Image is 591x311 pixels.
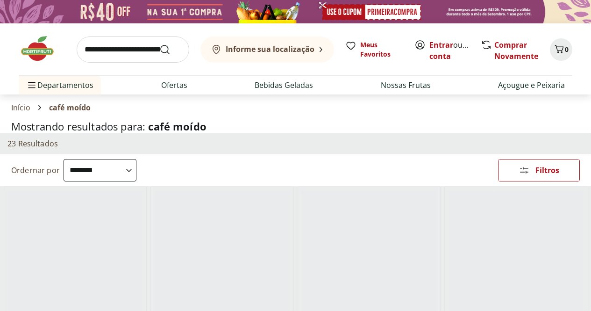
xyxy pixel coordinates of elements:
a: Ofertas [161,80,187,91]
img: Hortifruti [19,35,65,63]
a: Entrar [429,40,453,50]
svg: Abrir Filtros [519,165,530,176]
label: Ordernar por [11,165,60,175]
span: 0 [565,45,569,54]
b: Informe sua localização [226,44,314,54]
button: Menu [26,74,37,96]
span: café moído [148,119,206,133]
span: café moído [49,103,91,112]
span: Filtros [535,166,559,174]
h1: Mostrando resultados para: [11,121,580,132]
span: Departamentos [26,74,93,96]
button: Submit Search [159,44,182,55]
span: Meus Favoritos [360,40,403,59]
a: Açougue e Peixaria [498,80,565,91]
span: ou [429,39,471,62]
button: Carrinho [550,38,572,61]
a: Criar conta [429,40,481,61]
button: Filtros [498,159,580,181]
a: Nossas Frutas [381,80,431,91]
a: Bebidas Geladas [255,80,313,91]
a: Início [11,103,30,112]
input: search [77,36,189,63]
button: Informe sua localização [200,36,334,63]
h2: 23 Resultados [7,138,58,149]
a: Meus Favoritos [345,40,403,59]
a: Comprar Novamente [494,40,538,61]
